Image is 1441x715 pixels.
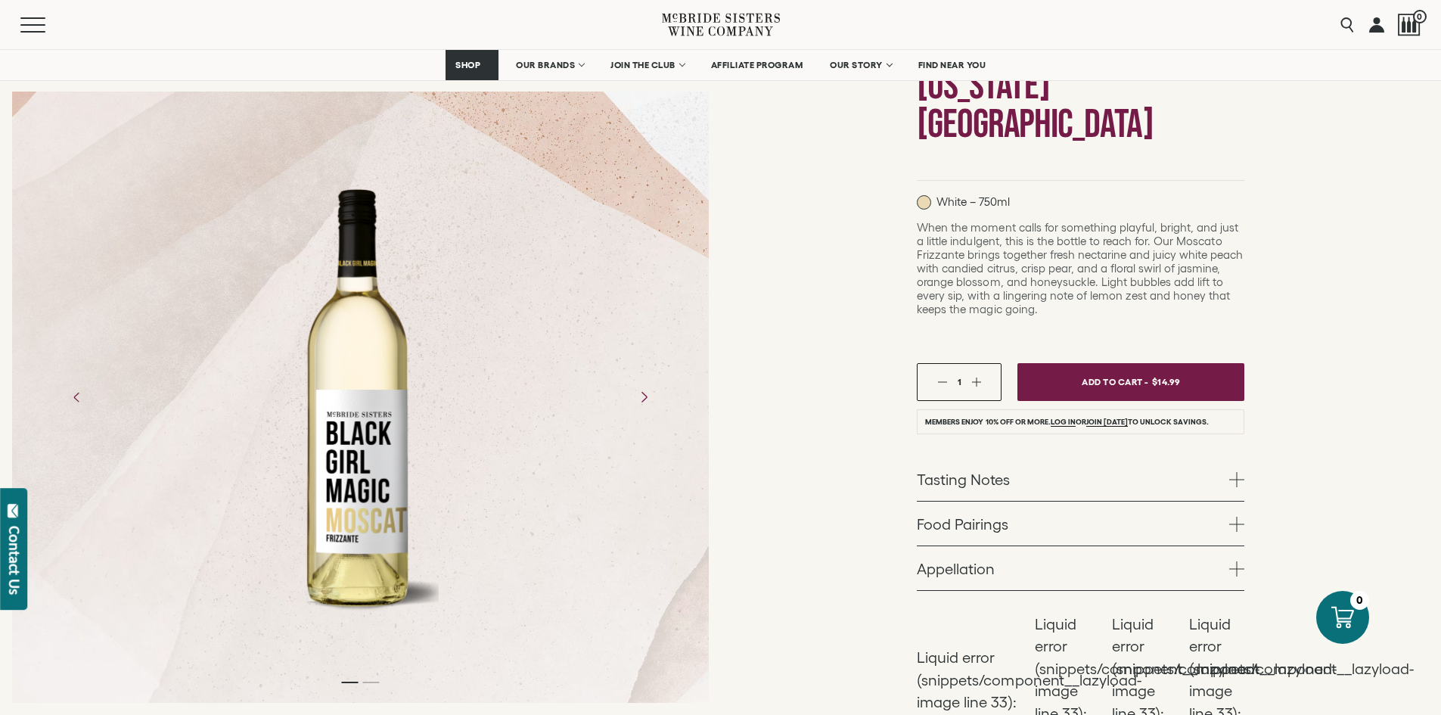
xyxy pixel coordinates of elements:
a: Appellation [917,546,1244,590]
button: Add To Cart - $14.99 [1017,363,1244,401]
a: Food Pairings [917,502,1244,546]
li: Page dot 2 [362,682,379,683]
a: Log in [1051,418,1076,427]
div: 0 [1350,591,1369,610]
span: OUR BRANDS [516,60,575,70]
button: Mobile Menu Trigger [20,17,75,33]
li: Members enjoy 10% off or more. or to unlock savings. [917,409,1244,434]
span: 0 [1413,10,1427,23]
button: Previous [57,378,97,417]
span: SHOP [455,60,481,70]
span: JOIN THE CLUB [610,60,675,70]
span: AFFILIATE PROGRAM [711,60,803,70]
span: 1 [958,377,961,387]
a: OUR BRANDS [506,50,593,80]
button: Next [622,375,665,418]
p: White – 750ml [917,195,1010,210]
li: Page dot 1 [341,682,358,683]
a: AFFILIATE PROGRAM [701,50,813,80]
span: OUR STORY [830,60,883,70]
span: $14.99 [1152,371,1181,393]
a: SHOP [446,50,498,80]
a: join [DATE] [1086,418,1128,427]
span: When the moment calls for something playful, bright, and just a little indulgent, this is the bot... [917,221,1243,316]
a: Tasting Notes [917,457,1244,501]
div: Contact Us [7,526,22,595]
a: JOIN THE CLUB [601,50,694,80]
a: OUR STORY [820,50,901,80]
a: FIND NEAR YOU [908,50,996,80]
span: Add To Cart - [1082,371,1148,393]
span: FIND NEAR YOU [918,60,986,70]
